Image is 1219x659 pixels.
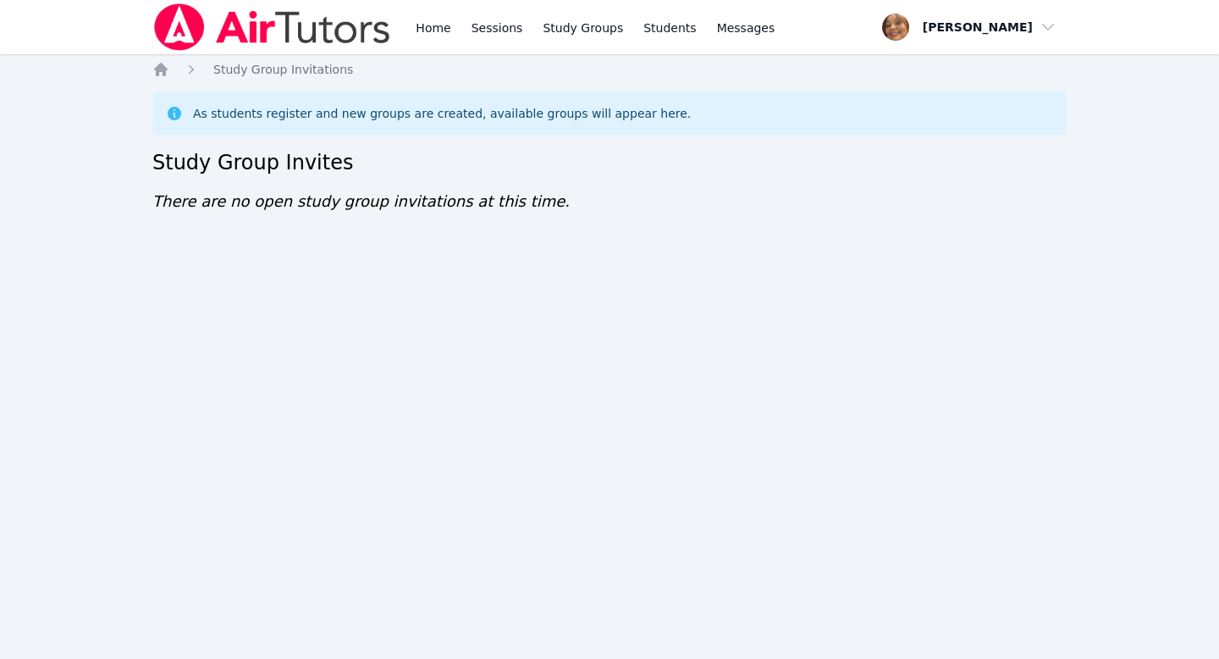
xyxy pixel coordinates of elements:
[152,149,1067,176] h2: Study Group Invites
[152,3,392,51] img: Air Tutors
[152,192,570,210] span: There are no open study group invitations at this time.
[213,63,353,76] span: Study Group Invitations
[717,19,775,36] span: Messages
[213,61,353,78] a: Study Group Invitations
[193,105,691,122] div: As students register and new groups are created, available groups will appear here.
[152,61,1067,78] nav: Breadcrumb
